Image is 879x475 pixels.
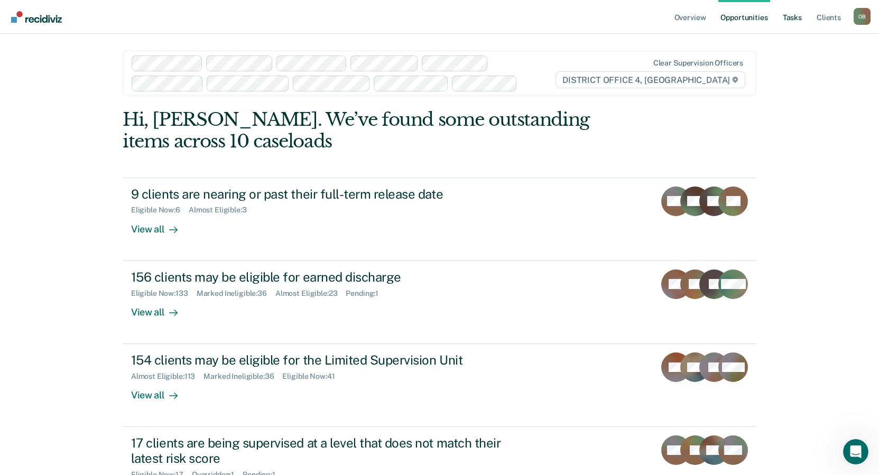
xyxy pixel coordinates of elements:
[203,372,282,381] div: Marked Ineligible : 36
[854,8,871,25] button: Profile dropdown button
[282,372,343,381] div: Eligible Now : 41
[131,289,197,298] div: Eligible Now : 133
[123,261,756,344] a: 156 clients may be eligible for earned dischargeEligible Now:133Marked Ineligible:36Almost Eligib...
[131,269,502,285] div: 156 clients may be eligible for earned discharge
[123,344,756,427] a: 154 clients may be eligible for the Limited Supervision UnitAlmost Eligible:113Marked Ineligible:...
[653,59,743,68] div: Clear supervision officers
[131,215,190,235] div: View all
[131,435,502,466] div: 17 clients are being supervised at a level that does not match their latest risk score
[123,178,756,261] a: 9 clients are nearing or past their full-term release dateEligible Now:6Almost Eligible:3View all
[131,352,502,368] div: 154 clients may be eligible for the Limited Supervision Unit
[131,187,502,202] div: 9 clients are nearing or past their full-term release date
[189,206,255,215] div: Almost Eligible : 3
[11,11,62,23] img: Recidiviz
[131,206,189,215] div: Eligible Now : 6
[346,289,387,298] div: Pending : 1
[131,372,203,381] div: Almost Eligible : 113
[131,381,190,402] div: View all
[131,297,190,318] div: View all
[197,289,275,298] div: Marked Ineligible : 36
[843,439,868,464] iframe: Intercom live chat
[556,71,745,88] span: DISTRICT OFFICE 4, [GEOGRAPHIC_DATA]
[275,289,346,298] div: Almost Eligible : 23
[854,8,871,25] div: O B
[123,109,630,152] div: Hi, [PERSON_NAME]. We’ve found some outstanding items across 10 caseloads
